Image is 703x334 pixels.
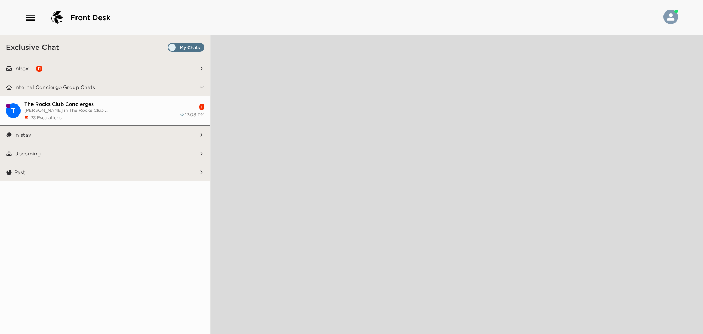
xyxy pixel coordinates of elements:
[14,150,41,157] p: Upcoming
[199,104,204,110] div: 1
[6,103,21,118] div: The Rocks Club
[12,163,199,181] button: Past
[30,115,62,120] span: 23 Escalations
[36,66,42,72] div: 11
[14,84,95,91] p: Internal Concierge Group Chats
[14,132,31,138] p: In stay
[12,59,199,78] button: Inbox11
[185,112,204,118] span: 12:08 PM
[12,78,199,96] button: Internal Concierge Group Chats
[6,103,21,118] div: T
[24,107,179,113] span: [PERSON_NAME] in The Rocks Club ...
[14,65,29,72] p: Inbox
[48,9,66,26] img: logo
[24,101,179,107] span: The Rocks Club Concierges
[6,43,59,52] h3: Exclusive Chat
[12,126,199,144] button: In stay
[663,10,678,24] img: User
[168,43,204,52] label: Set all destinations
[12,144,199,163] button: Upcoming
[70,12,111,23] span: Front Desk
[14,169,25,176] p: Past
